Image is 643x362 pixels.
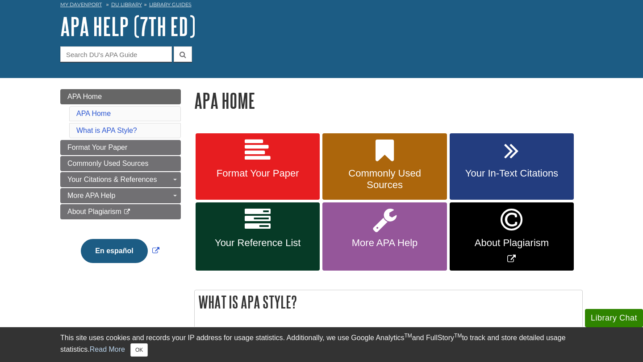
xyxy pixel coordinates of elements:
[130,343,148,357] button: Close
[67,176,157,183] span: Your Citations & References
[454,333,462,339] sup: TM
[404,333,412,339] sup: TM
[123,209,131,215] i: This link opens in a new window
[450,202,574,271] a: Link opens in new window
[67,192,115,199] span: More APA Help
[67,144,127,151] span: Format Your Paper
[67,160,148,167] span: Commonly Used Sources
[196,202,320,271] a: Your Reference List
[149,1,192,8] a: Library Guides
[194,89,583,112] h1: APA Home
[60,204,181,219] a: About Plagiarism
[60,46,172,62] input: Search DU's APA Guide
[60,89,181,278] div: Guide Page Menu
[202,168,313,179] span: Format Your Paper
[329,237,440,249] span: More APA Help
[76,127,137,134] a: What is APA Style?
[329,168,440,191] span: Commonly Used Sources
[76,110,111,117] a: APA Home
[90,346,125,353] a: Read More
[322,202,447,271] a: More APA Help
[456,237,567,249] span: About Plagiarism
[195,290,582,314] h2: What is APA Style?
[60,1,102,8] a: My Davenport
[81,239,147,263] button: En español
[60,12,196,40] a: APA Help (7th Ed)
[60,188,181,203] a: More APA Help
[67,208,121,215] span: About Plagiarism
[60,172,181,187] a: Your Citations & References
[585,309,643,327] button: Library Chat
[60,140,181,155] a: Format Your Paper
[60,89,181,104] a: APA Home
[60,333,583,357] div: This site uses cookies and records your IP address for usage statistics. Additionally, we use Goo...
[202,237,313,249] span: Your Reference List
[111,1,142,8] a: DU Library
[60,156,181,171] a: Commonly Used Sources
[450,133,574,200] a: Your In-Text Citations
[456,168,567,179] span: Your In-Text Citations
[322,133,447,200] a: Commonly Used Sources
[196,133,320,200] a: Format Your Paper
[67,93,102,100] span: APA Home
[79,247,161,255] a: Link opens in new window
